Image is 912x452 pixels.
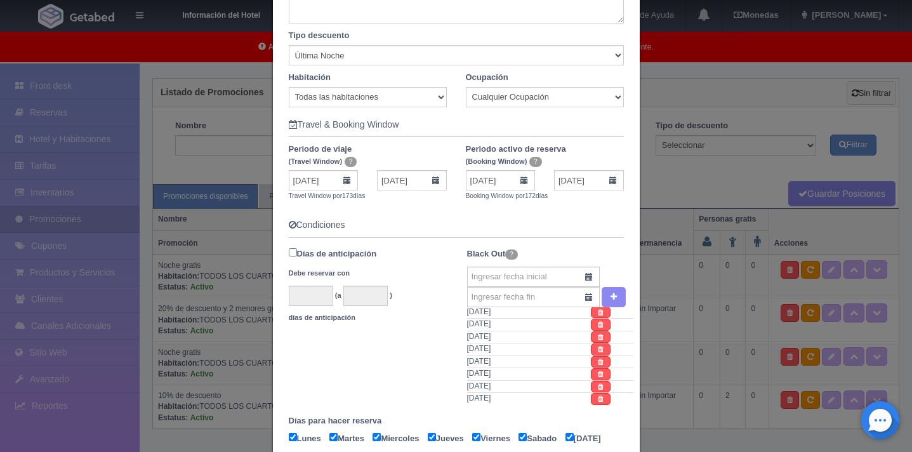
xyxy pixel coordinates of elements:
input: Fecha inicial [466,170,536,190]
small: Debe reservar con [289,269,350,277]
h5: Travel & Booking Window [289,120,624,130]
span: ? [505,249,518,260]
label: Periodo activo de reserva [456,143,633,167]
input: Miercoles [373,433,381,441]
input: Fecha inicial [289,170,359,190]
input: Ingresar fecha fin [467,287,600,307]
td: [DATE] [467,393,591,405]
input: Viernes [472,433,480,441]
input: Martes [329,433,338,441]
td: [DATE] [467,319,591,331]
input: Jueves [428,433,436,441]
small: Booking Window por días [466,192,548,199]
label: Sabado [519,430,563,445]
small: ) [390,291,392,299]
input: Fecha final [554,170,624,190]
label: Martes [329,430,371,445]
td: [DATE] [467,356,591,368]
input: Fecha final [377,170,447,190]
label: Miercoles [373,430,425,445]
span: 173 [342,192,353,199]
small: (a [335,291,341,299]
small: Travel Window por días [289,192,366,199]
h5: Condiciones [289,220,624,230]
span: ? [345,157,357,167]
label: [DATE] [565,430,607,445]
label: Tipo descuento [279,30,633,42]
input: Días de anticipación Debe reservar con [289,248,297,256]
td: [DATE] [467,380,591,393]
td: [DATE] [467,331,591,343]
input: Sabado [519,433,527,441]
span: ? [529,157,542,167]
label: Jueves [428,430,470,445]
label: Habitación [289,72,331,84]
small: (Travel Window) [289,157,343,165]
td: [DATE] [467,368,591,381]
label: Lunes [289,430,327,445]
input: [DATE] [565,433,574,441]
label: Periodo de viaje [279,143,456,167]
input: Ingresar fecha inicial [467,267,600,287]
label: Black Out [467,244,518,263]
small: (Booking Window) [466,157,527,165]
label: Días de anticipación [289,244,377,282]
span: 172 [525,192,536,199]
small: días de anticipación [289,314,356,321]
label: Viernes [472,430,517,445]
label: Días para hacer reserva [279,415,633,427]
input: Lunes [289,433,297,441]
td: [DATE] [467,343,591,356]
label: Ocupación [466,72,508,84]
td: [DATE] [467,306,591,319]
